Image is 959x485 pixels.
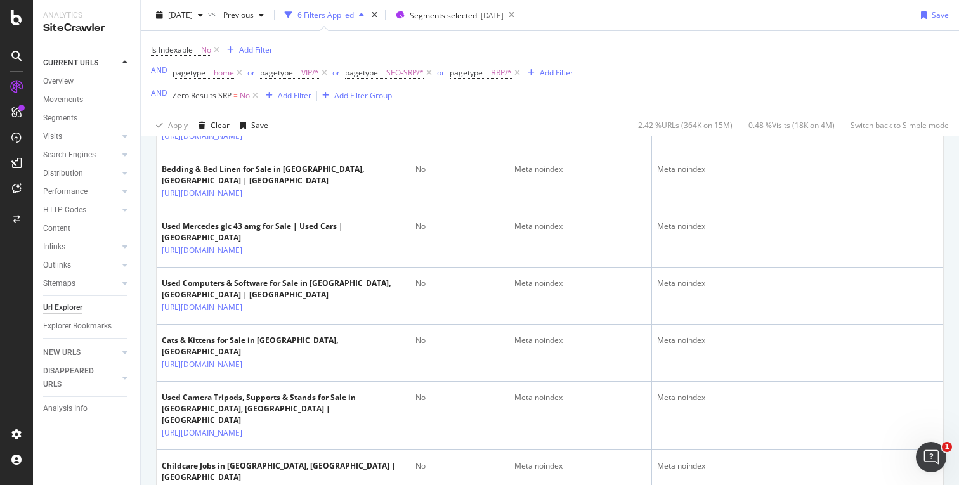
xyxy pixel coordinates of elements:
[235,115,268,136] button: Save
[151,115,188,136] button: Apply
[195,44,199,55] span: =
[162,187,242,200] a: [URL][DOMAIN_NAME]
[211,120,230,131] div: Clear
[247,67,255,78] div: or
[218,5,269,25] button: Previous
[43,277,119,290] a: Sitemaps
[43,167,119,180] a: Distribution
[240,87,250,105] span: No
[208,8,218,19] span: vs
[317,88,392,103] button: Add Filter Group
[851,120,949,131] div: Switch back to Simple mode
[43,75,131,88] a: Overview
[162,427,242,439] a: [URL][DOMAIN_NAME]
[514,460,646,472] div: Meta noindex
[43,10,130,21] div: Analytics
[43,93,83,107] div: Movements
[151,5,208,25] button: [DATE]
[43,301,82,314] div: Url Explorer
[43,112,131,125] a: Segments
[748,120,835,131] div: 0.48 % Visits ( 18K on 4M )
[162,335,405,358] div: Cats & Kittens for Sale in [GEOGRAPHIC_DATA], [GEOGRAPHIC_DATA]
[162,358,242,371] a: [URL][DOMAIN_NAME]
[280,5,369,25] button: 6 Filters Applied
[415,164,504,175] div: No
[332,67,340,78] div: or
[369,9,380,22] div: times
[43,346,81,359] div: NEW URLS
[415,460,504,472] div: No
[43,185,88,198] div: Performance
[514,164,646,175] div: Meta noindex
[43,56,119,70] a: CURRENT URLS
[415,221,504,232] div: No
[233,90,238,101] span: =
[540,67,573,78] div: Add Filter
[43,346,119,359] a: NEW URLS
[485,67,489,78] span: =
[916,442,946,472] iframe: Intercom live chat
[43,185,119,198] a: Performance
[301,64,319,82] span: VIP/*
[43,148,96,162] div: Search Engines
[43,402,131,415] a: Analysis Info
[410,10,477,21] span: Segments selected
[437,67,445,79] button: or
[932,10,949,20] div: Save
[162,301,242,314] a: [URL][DOMAIN_NAME]
[514,221,646,232] div: Meta noindex
[638,120,733,131] div: 2.42 % URLs ( 364K on 15M )
[942,442,952,452] span: 1
[260,67,293,78] span: pagetype
[43,365,119,391] a: DISAPPEARED URLS
[222,42,273,58] button: Add Filter
[43,222,70,235] div: Content
[43,320,131,333] a: Explorer Bookmarks
[207,67,212,78] span: =
[162,164,405,186] div: Bedding & Bed Linen for Sale in [GEOGRAPHIC_DATA], [GEOGRAPHIC_DATA] | [GEOGRAPHIC_DATA]
[916,5,949,25] button: Save
[43,21,130,36] div: SiteCrawler
[332,67,340,79] button: or
[334,90,392,101] div: Add Filter Group
[380,67,384,78] span: =
[437,67,445,78] div: or
[43,301,131,314] a: Url Explorer
[43,222,131,235] a: Content
[415,278,504,289] div: No
[43,320,112,333] div: Explorer Bookmarks
[43,130,119,143] a: Visits
[43,240,119,254] a: Inlinks
[43,240,65,254] div: Inlinks
[278,90,311,101] div: Add Filter
[43,402,88,415] div: Analysis Info
[491,64,512,82] span: BRP/*
[481,10,504,21] div: [DATE]
[251,120,268,131] div: Save
[391,5,504,25] button: Segments selected[DATE]
[239,44,273,55] div: Add Filter
[845,115,949,136] button: Switch back to Simple mode
[162,244,242,257] a: [URL][DOMAIN_NAME]
[386,64,424,82] span: SEO-SRP/*
[43,204,86,217] div: HTTP Codes
[162,460,405,483] div: Childcare Jobs in [GEOGRAPHIC_DATA], [GEOGRAPHIC_DATA] | [GEOGRAPHIC_DATA]
[43,204,119,217] a: HTTP Codes
[43,365,107,391] div: DISAPPEARED URLS
[514,392,646,403] div: Meta noindex
[297,10,354,20] div: 6 Filters Applied
[43,56,98,70] div: CURRENT URLS
[173,67,205,78] span: pagetype
[218,10,254,20] span: Previous
[514,278,646,289] div: Meta noindex
[151,65,167,75] div: AND
[43,277,75,290] div: Sitemaps
[43,130,62,143] div: Visits
[162,392,405,426] div: Used Camera Tripods, Supports & Stands for Sale in [GEOGRAPHIC_DATA], [GEOGRAPHIC_DATA] | [GEOGRA...
[214,64,234,82] span: home
[151,44,193,55] span: Is Indexable
[162,278,405,301] div: Used Computers & Software for Sale in [GEOGRAPHIC_DATA], [GEOGRAPHIC_DATA] | [GEOGRAPHIC_DATA]
[415,392,504,403] div: No
[514,335,646,346] div: Meta noindex
[345,67,378,78] span: pagetype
